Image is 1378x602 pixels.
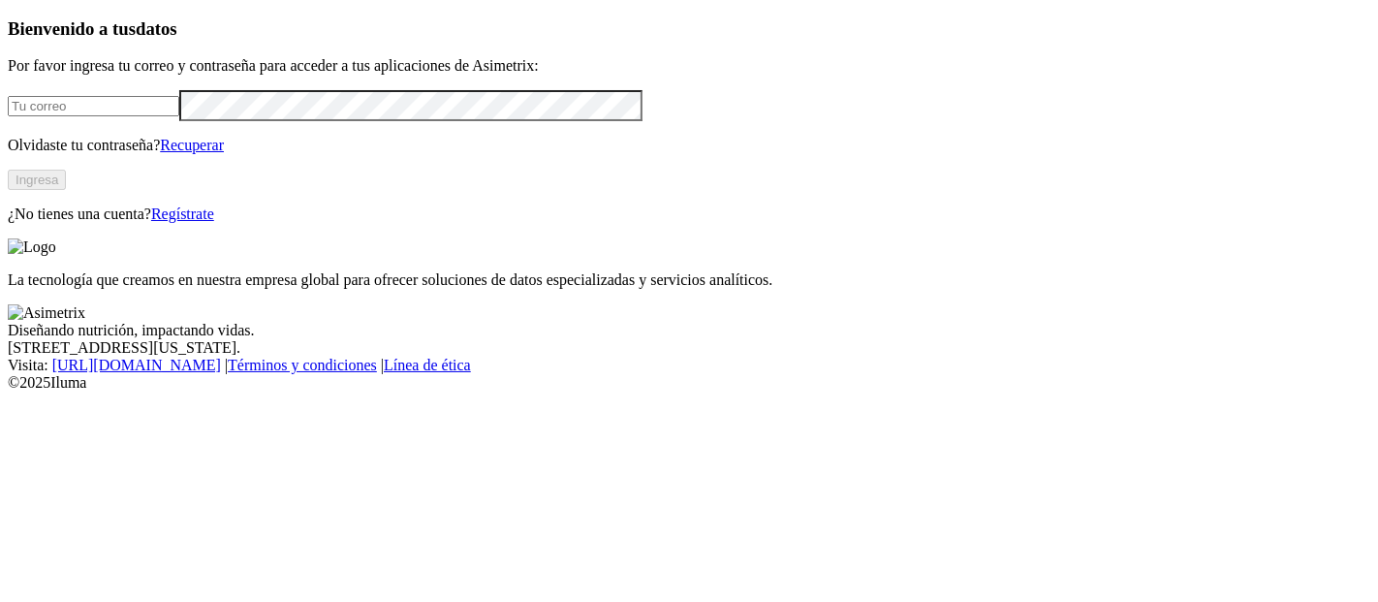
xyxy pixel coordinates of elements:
a: Línea de ética [384,357,471,373]
a: Recuperar [160,137,224,153]
div: Visita : | | [8,357,1370,374]
div: © 2025 Iluma [8,374,1370,392]
a: Regístrate [151,206,214,222]
a: [URL][DOMAIN_NAME] [52,357,221,373]
p: Olvidaste tu contraseña? [8,137,1370,154]
p: ¿No tienes una cuenta? [8,206,1370,223]
div: Diseñando nutrición, impactando vidas. [8,322,1370,339]
img: Asimetrix [8,304,85,322]
div: [STREET_ADDRESS][US_STATE]. [8,339,1370,357]
h3: Bienvenido a tus [8,18,1370,40]
input: Tu correo [8,96,179,116]
img: Logo [8,238,56,256]
a: Términos y condiciones [228,357,377,373]
p: Por favor ingresa tu correo y contraseña para acceder a tus aplicaciones de Asimetrix: [8,57,1370,75]
span: datos [136,18,177,39]
p: La tecnología que creamos en nuestra empresa global para ofrecer soluciones de datos especializad... [8,271,1370,289]
button: Ingresa [8,170,66,190]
